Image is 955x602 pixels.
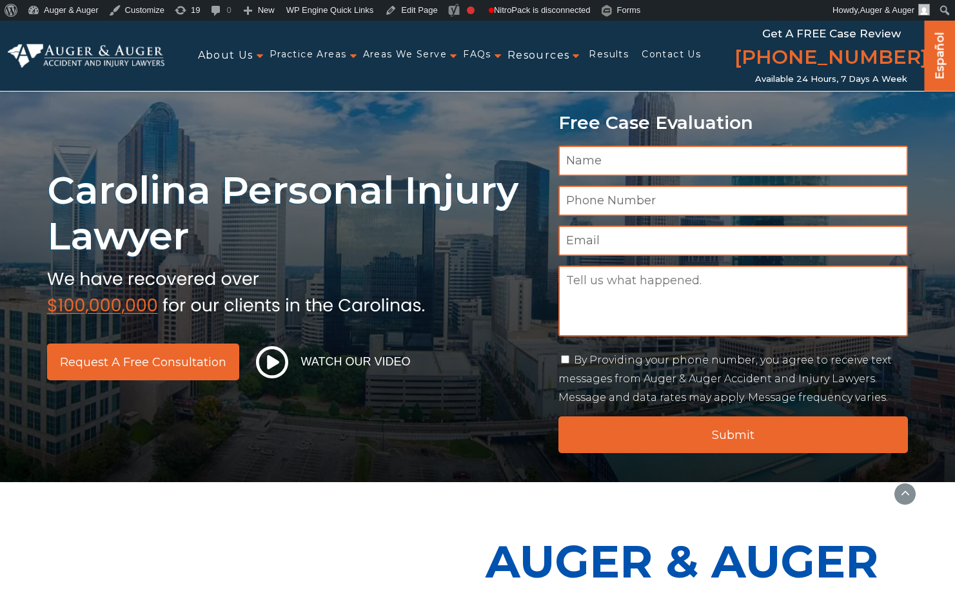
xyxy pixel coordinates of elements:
[589,41,629,68] a: Results
[558,226,909,256] input: Email
[558,146,909,176] input: Name
[467,6,475,14] div: Focus keyphrase not set
[47,168,543,259] h1: Carolina Personal Injury Lawyer
[47,266,425,315] img: sub text
[486,521,948,602] p: Auger & Auger
[60,356,226,368] span: Request a Free Consultation
[558,113,909,133] p: Free Case Evaluation
[762,27,901,40] span: Get a FREE Case Review
[755,74,907,84] span: Available 24 Hours, 7 Days a Week
[558,416,909,453] input: Submit
[558,354,892,403] label: By Providing your phone number, you agree to receive text messages from Auger & Auger Accident an...
[252,345,415,379] button: Watch Our Video
[463,41,491,68] a: FAQs
[198,41,253,70] span: About Us
[270,41,347,68] a: Practice Areas
[507,41,570,70] span: Resources
[642,41,701,68] a: Contact Us
[363,41,448,68] a: Areas We Serve
[47,344,239,380] a: Request a Free Consultation
[8,44,164,68] img: Auger & Auger Accident and Injury Lawyers Logo
[894,483,916,505] button: scroll to up
[558,186,909,216] input: Phone Number
[734,43,928,74] a: [PHONE_NUMBER]
[860,5,914,15] span: Auger & Auger
[930,20,950,88] a: Español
